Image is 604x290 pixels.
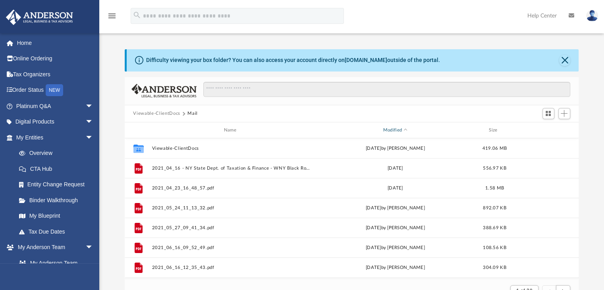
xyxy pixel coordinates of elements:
div: Modified [315,127,475,134]
img: Anderson Advisors Platinum Portal [4,10,75,25]
button: Viewable-ClientDocs [152,146,312,151]
a: menu [107,15,117,21]
button: 2021_04_16 - NY State Dept. of Taxation & Finance - WNY Black Rock Prop..pdf [152,166,312,171]
span: 556.97 KB [483,166,506,170]
button: 2021_06_16_12_35_43.pdf [152,265,312,270]
a: My Anderson Team [11,255,97,271]
button: 2021_05_24_11_13_32.pdf [152,205,312,211]
div: [DATE] by [PERSON_NAME] [315,224,475,232]
div: [DATE] [315,185,475,192]
a: Overview [11,145,105,161]
span: arrow_drop_down [85,98,101,114]
button: 2021_04_23_16_48_57.pdf [152,186,312,191]
div: Difficulty viewing your box folder? You can also access your account directly on outside of the p... [146,56,440,64]
span: 892.07 KB [483,206,506,210]
a: Tax Organizers [6,66,105,82]
div: Size [479,127,510,134]
i: menu [107,11,117,21]
div: grid [125,138,579,278]
a: Order StatusNEW [6,82,105,99]
a: CTA Hub [11,161,105,177]
a: My Blueprint [11,208,101,224]
input: Search files and folders [203,82,570,97]
button: Switch to Grid View [542,108,554,119]
a: Entity Change Request [11,177,105,193]
span: 419.06 MB [482,146,506,151]
span: arrow_drop_down [85,130,101,146]
span: 304.09 KB [483,265,506,270]
a: [DOMAIN_NAME] [345,57,387,63]
div: [DATE] by [PERSON_NAME] [315,145,475,152]
a: My Anderson Teamarrow_drop_down [6,240,101,255]
i: search [133,11,141,19]
a: Digital Productsarrow_drop_down [6,114,105,130]
button: Add [558,108,570,119]
a: Platinum Q&Aarrow_drop_down [6,98,105,114]
a: My Entitiesarrow_drop_down [6,130,105,145]
button: 2021_06_16_09_52_49.pdf [152,245,312,250]
button: Mail [187,110,198,117]
a: Home [6,35,105,51]
span: arrow_drop_down [85,114,101,130]
span: 108.56 KB [483,246,506,250]
div: Name [151,127,311,134]
span: arrow_drop_down [85,240,101,256]
a: Binder Walkthrough [11,192,105,208]
a: Tax Due Dates [11,224,105,240]
div: id [514,127,569,134]
button: Viewable-ClientDocs [133,110,180,117]
div: [DATE] by [PERSON_NAME] [315,264,475,271]
div: [DATE] [315,165,475,172]
div: id [128,127,148,134]
button: 2021_05_27_09_41_34.pdf [152,225,312,230]
span: 1.58 MB [485,186,504,190]
a: Online Ordering [6,51,105,67]
div: [DATE] by [PERSON_NAME] [315,205,475,212]
button: Close [559,55,570,66]
div: [DATE] by [PERSON_NAME] [315,244,475,251]
img: User Pic [586,10,598,21]
span: 388.69 KB [483,226,506,230]
div: NEW [46,84,63,96]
